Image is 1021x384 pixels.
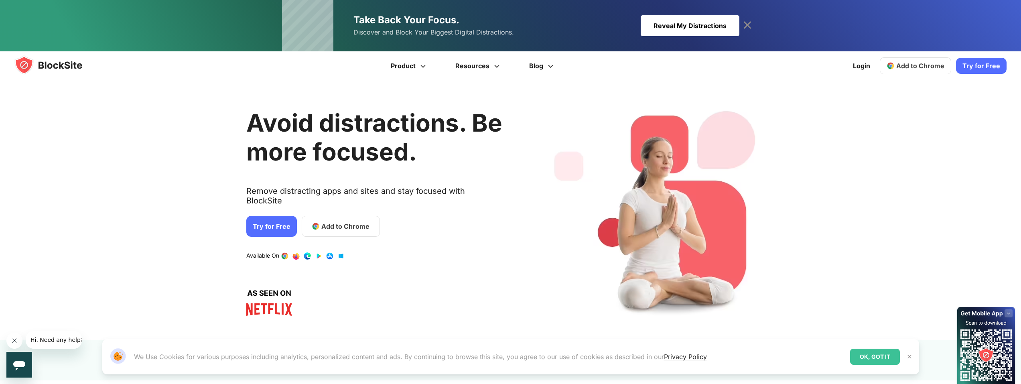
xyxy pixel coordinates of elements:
h1: Avoid distractions. Be more focused. [246,108,502,166]
img: chrome-icon.svg [887,62,895,70]
text: Available On [246,252,279,260]
span: Take Back Your Focus. [353,14,459,26]
a: Try for Free [246,216,297,237]
div: Reveal My Distractions [641,15,739,36]
iframe: Μήνυμα από εταιρεία [26,331,82,349]
button: Close [904,351,915,362]
p: We Use Cookies for various purposes including analytics, personalized content and ads. By continu... [134,352,707,362]
iframe: Κλείσιμο μηνύματος [6,333,22,349]
span: Hi. Need any help? [5,6,58,12]
text: Remove distracting apps and sites and stay focused with BlockSite [246,186,502,212]
a: Privacy Policy [664,353,707,361]
span: Add to Chrome [321,221,369,231]
div: OK, GOT IT [850,349,900,365]
iframe: Κουμπί για την εκκίνηση του παραθύρου ανταλλαγής μηνυμάτων [6,352,32,378]
a: Product [377,51,442,80]
img: blocksite-icon.5d769676.svg [14,55,98,75]
a: Login [848,56,875,75]
span: Add to Chrome [896,62,944,70]
a: Add to Chrome [302,216,380,237]
img: Close [906,354,913,360]
a: Resources [442,51,516,80]
a: Blog [516,51,569,80]
a: Try for Free [956,58,1007,74]
span: Discover and Block Your Biggest Digital Distractions. [353,26,514,38]
a: Add to Chrome [880,57,951,74]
